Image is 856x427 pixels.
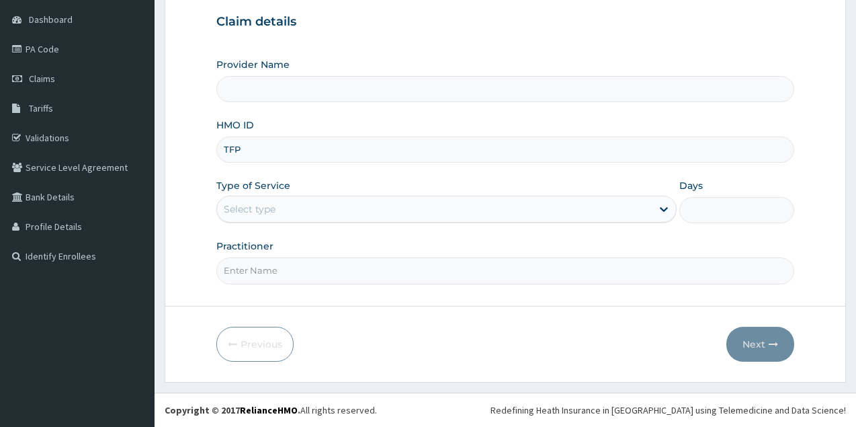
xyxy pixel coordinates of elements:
label: Practitioner [216,239,273,253]
div: Redefining Heath Insurance in [GEOGRAPHIC_DATA] using Telemedicine and Data Science! [490,403,846,417]
a: RelianceHMO [240,404,298,416]
button: Previous [216,327,294,362]
label: Provider Name [216,58,290,71]
label: HMO ID [216,118,254,132]
span: Tariffs [29,102,53,114]
span: Claims [29,73,55,85]
span: Dashboard [29,13,73,26]
input: Enter HMO ID [216,137,794,163]
input: Enter Name [216,258,794,284]
label: Type of Service [216,179,290,192]
button: Next [726,327,794,362]
footer: All rights reserved. [155,393,856,427]
h3: Claim details [216,15,794,30]
div: Select type [224,202,275,216]
label: Days [679,179,703,192]
strong: Copyright © 2017 . [165,404,300,416]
